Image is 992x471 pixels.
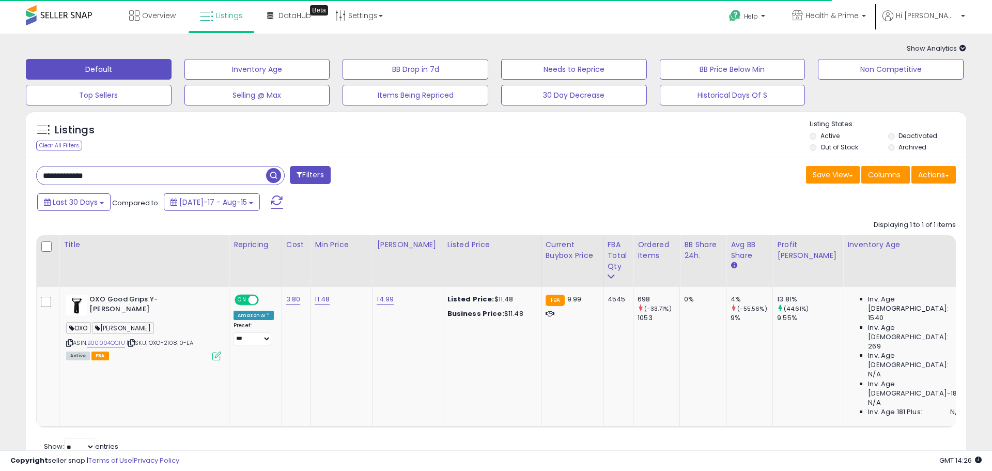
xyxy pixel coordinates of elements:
div: 13.81% [777,295,843,304]
div: 4545 [608,295,626,304]
a: 11.48 [315,294,330,305]
button: 30 Day Decrease [501,85,647,105]
div: Profit [PERSON_NAME] [777,239,839,261]
span: All listings currently available for purchase on Amazon [66,352,90,360]
span: [PERSON_NAME] [92,322,154,334]
span: FBA [91,352,109,360]
span: [DATE]-17 - Aug-15 [179,197,247,207]
a: 14.99 [377,294,394,305]
button: Actions [911,166,956,184]
b: OXO Good Grips Y-[PERSON_NAME] [89,295,215,316]
button: Save View [806,166,860,184]
span: 1540 [868,313,884,323]
div: 1053 [638,313,679,323]
div: $11.48 [447,295,533,304]
button: Items Being Repriced [343,85,488,105]
button: Inventory Age [184,59,330,80]
div: 4% [731,295,772,304]
div: Tooltip anchor [310,5,328,16]
span: Show Analytics [907,43,966,53]
button: [DATE]-17 - Aug-15 [164,193,260,211]
div: Preset: [234,322,274,345]
button: Historical Days Of S [660,85,805,105]
small: Avg BB Share. [731,261,737,270]
div: Inventory Age [847,239,966,250]
a: Privacy Policy [134,455,179,465]
span: Inv. Age [DEMOGRAPHIC_DATA]-180: [868,379,963,398]
span: Show: entries [44,442,118,451]
span: 9.99 [567,294,582,304]
a: Hi [PERSON_NAME] [882,10,965,34]
a: Help [721,2,776,34]
div: Current Buybox Price [546,239,599,261]
button: BB Price Below Min [660,59,805,80]
p: Listing States: [810,119,966,129]
button: Needs to Reprice [501,59,647,80]
button: Selling @ Max [184,85,330,105]
small: FBA [546,295,565,306]
small: (-55.56%) [737,305,767,313]
span: N/A [950,407,963,417]
button: Last 30 Days [37,193,111,211]
div: BB Share 24h. [684,239,722,261]
span: Listings [216,10,243,21]
span: 2025-09-16 14:26 GMT [939,455,982,465]
label: Deactivated [898,131,937,140]
div: 9% [731,313,772,323]
div: Cost [286,239,306,250]
i: Get Help [729,9,741,22]
span: Inv. Age [DEMOGRAPHIC_DATA]: [868,323,963,342]
div: Ordered Items [638,239,675,261]
button: Non Competitive [818,59,964,80]
div: Amazon AI * [234,311,274,320]
label: Active [820,131,840,140]
span: Last 30 Days [53,197,98,207]
div: 0% [684,295,718,304]
span: Compared to: [112,198,160,208]
div: Avg BB Share [731,239,768,261]
div: Repricing [234,239,277,250]
div: [PERSON_NAME] [377,239,438,250]
img: 316+RzcIOpL._SL40_.jpg [66,295,87,315]
button: Top Sellers [26,85,172,105]
span: N/A [868,398,880,407]
div: ASIN: [66,295,221,359]
div: Min Price [315,239,368,250]
span: N/A [868,370,880,379]
div: FBA Total Qty [608,239,629,272]
span: Columns [868,170,901,180]
span: Inv. Age [DEMOGRAPHIC_DATA]: [868,295,963,313]
span: Inv. Age [DEMOGRAPHIC_DATA]: [868,351,963,370]
div: Clear All Filters [36,141,82,150]
div: Title [64,239,225,250]
div: Listed Price [447,239,537,250]
span: OFF [257,296,274,305]
span: Help [744,12,758,21]
span: Health & Prime [805,10,859,21]
span: ON [236,296,249,305]
h5: Listings [55,123,95,138]
label: Archived [898,143,926,151]
button: Default [26,59,172,80]
span: OXO [66,322,91,334]
div: $11.48 [447,309,533,318]
button: Columns [861,166,910,184]
strong: Copyright [10,455,48,465]
b: Listed Price: [447,294,494,304]
div: seller snap | | [10,456,179,466]
span: DataHub [278,10,311,21]
small: (-33.71%) [644,305,671,313]
label: Out of Stock [820,143,858,151]
div: 9.55% [777,313,843,323]
a: 3.80 [286,294,301,305]
span: 269 [868,342,880,351]
span: Overview [142,10,176,21]
div: Displaying 1 to 1 of 1 items [874,220,956,230]
span: Hi [PERSON_NAME] [896,10,958,21]
small: (44.61%) [784,305,809,313]
a: B00004OCIU [87,339,125,347]
span: | SKU: OXO-210810-EA [127,339,193,347]
button: BB Drop in 7d [343,59,488,80]
button: Filters [290,166,330,184]
a: Terms of Use [88,455,132,465]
